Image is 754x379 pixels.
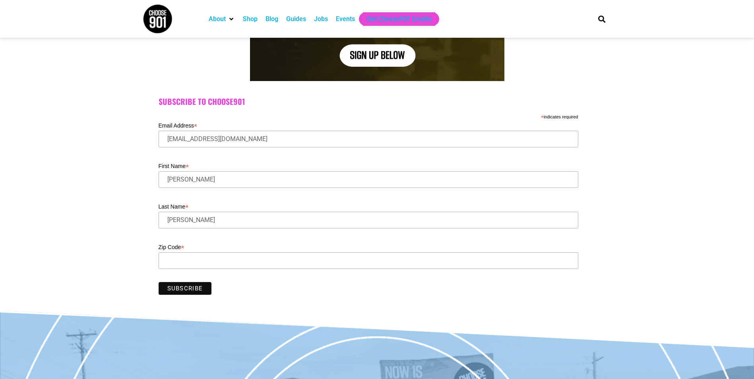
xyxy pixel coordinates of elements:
[209,14,226,24] a: About
[367,14,431,24] a: Get Choose901 Emails
[205,12,585,26] nav: Main nav
[159,97,596,106] h2: Subscribe to Choose901
[159,201,578,211] label: Last Name
[159,282,212,295] input: Subscribe
[243,14,258,24] a: Shop
[286,14,306,24] a: Guides
[266,14,278,24] a: Blog
[595,12,608,25] div: Search
[159,160,578,170] label: First Name
[336,14,355,24] a: Events
[159,242,578,251] label: Zip Code
[159,120,578,130] label: Email Address
[159,112,578,120] div: indicates required
[205,12,239,26] div: About
[314,14,328,24] a: Jobs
